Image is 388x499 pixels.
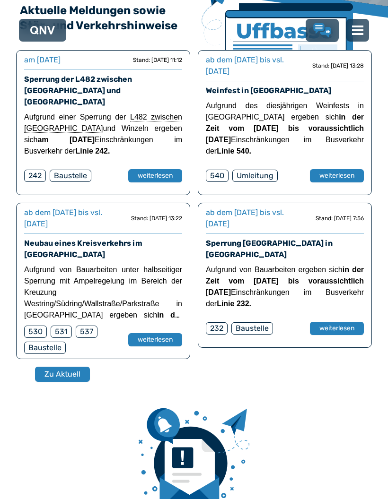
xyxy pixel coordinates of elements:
div: Stand: [DATE] 13:22 [131,215,182,222]
div: Stand: [DATE] 13:28 [312,62,364,69]
span: Aufgrund von Bauarbeiten unter halbseitiger Sperrung mit Ampelregelung im Bereich der Kreuzung We... [24,266,182,342]
span: Aufgrund einer Sperrung der und Winzeln ergeben sich Einschränkungen im Busverkehr der [24,113,182,155]
a: Sperrung [GEOGRAPHIC_DATA] in [GEOGRAPHIC_DATA] [206,239,333,259]
a: Neubau eines Kreisverkehrs im [GEOGRAPHIC_DATA] [24,239,142,259]
a: QNV Logo [30,23,55,38]
button: weiterlesen [128,169,182,182]
strong: am [DATE] [37,136,95,144]
span: Aufgrund von Bauarbeiten ergeben sich Einschränkungen im Busverkehr der [206,266,364,308]
div: 540 [206,170,229,182]
a: Lob & Kritik [313,23,331,37]
div: Baustelle [24,342,66,354]
img: QNV Logo [30,26,55,34]
div: Baustelle [231,322,273,335]
button: Zu Aktuell [35,367,90,382]
div: Stand: [DATE] 11:12 [133,56,182,64]
strong: Linie 232. [217,300,251,308]
div: 537 [76,326,97,338]
div: 242 [24,170,46,182]
strong: Linie 540. [217,147,251,155]
div: 232 [206,322,228,335]
strong: in der Zeit vom [DATE] bis voraussichtlich [DATE] [206,266,364,296]
strong: Linie 242. [76,147,110,155]
div: Baustelle [50,170,91,182]
div: 531 [51,326,72,338]
div: Stand: [DATE] 7:56 [316,215,364,222]
h2: Aktuelle Meldungen sowie Stör- und Verkehrshinweise [20,3,368,33]
button: weiterlesen [310,322,364,335]
strong: in der Zeit vom [DATE] bis voraussichtlich [DATE] [206,113,364,144]
div: am [DATE] [24,54,61,66]
div: Umleitung [232,170,278,182]
div: ab dem [DATE] bis vsl. [DATE] [206,207,308,230]
div: ab dem [DATE] bis vsl. [DATE] [24,207,123,230]
button: weiterlesen [310,169,364,182]
button: weiterlesen [128,333,182,346]
div: ab dem [DATE] bis vsl. [DATE] [206,54,305,77]
a: Sperrung der L482 zwischen [GEOGRAPHIC_DATA] und [GEOGRAPHIC_DATA] [24,75,132,106]
img: menu [352,25,363,36]
span: Aufgrund des diesjährigen Weinfests in [GEOGRAPHIC_DATA] ergeben sich Einschränkungen im Busverke... [206,102,364,155]
a: Weinfest in [GEOGRAPHIC_DATA] [206,86,331,95]
div: 530 [24,326,47,338]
